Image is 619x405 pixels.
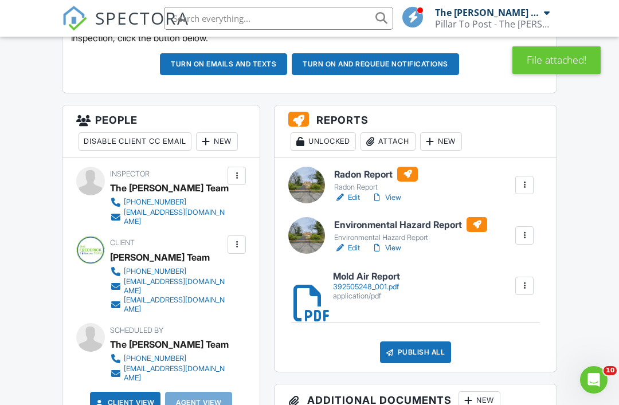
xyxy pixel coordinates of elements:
a: View [371,192,401,203]
h3: People [62,105,260,158]
div: Disable Client CC Email [79,132,191,151]
a: [EMAIL_ADDRESS][DOMAIN_NAME] [110,208,225,226]
iframe: Intercom live chat [580,366,608,394]
div: [EMAIL_ADDRESS][DOMAIN_NAME] [124,364,225,383]
img: The Best Home Inspection Software - Spectora [62,6,87,31]
div: [EMAIL_ADDRESS][DOMAIN_NAME] [124,208,225,226]
div: Radon Report [334,183,418,192]
a: [PHONE_NUMBER] [110,196,225,208]
h3: Reports [275,105,557,158]
h6: Mold Air Report [333,272,400,282]
div: The [PERSON_NAME] Team [435,7,541,18]
a: [EMAIL_ADDRESS][DOMAIN_NAME] [110,364,225,383]
div: Unlocked [291,132,356,151]
div: Attach [361,132,416,151]
div: New [420,132,462,151]
a: Mold Air Report 392505248_001.pdf application/pdf [333,272,400,301]
div: [EMAIL_ADDRESS][DOMAIN_NAME] [124,296,225,314]
div: New [196,132,238,151]
div: The [PERSON_NAME] Team [110,336,229,353]
a: [PHONE_NUMBER] [110,266,225,277]
a: Edit [334,242,360,254]
button: Turn on and Requeue Notifications [292,53,459,75]
a: Environmental Hazard Report Environmental Hazard Report [334,217,487,242]
div: Environmental Hazard Report [334,233,487,242]
a: [PHONE_NUMBER] [110,353,225,364]
span: Scheduled By [110,326,163,335]
div: File attached! [512,46,601,74]
div: Pillar To Post - The Frederick Team [435,18,550,30]
a: [EMAIL_ADDRESS][DOMAIN_NAME] [110,277,225,296]
div: Publish All [380,341,452,363]
input: Search everything... [164,7,393,30]
div: 392505248_001.pdf [333,282,400,292]
span: Client [110,238,135,247]
a: Edit [334,192,360,203]
h6: Environmental Hazard Report [334,217,487,232]
div: [PHONE_NUMBER] [124,354,186,363]
div: [PHONE_NUMBER] [124,198,186,207]
div: The [PERSON_NAME] Team [110,179,229,196]
button: Turn on emails and texts [160,53,287,75]
a: View [371,242,401,254]
span: SPECTORA [95,6,189,30]
a: [EMAIL_ADDRESS][DOMAIN_NAME] [110,296,225,314]
a: Radon Report Radon Report [334,167,418,192]
div: [PHONE_NUMBER] [124,267,186,276]
span: 10 [604,366,617,375]
h6: Radon Report [334,167,418,182]
div: application/pdf [333,292,400,301]
span: Inspector [110,170,150,178]
div: [EMAIL_ADDRESS][DOMAIN_NAME] [124,277,225,296]
a: SPECTORA [62,15,189,40]
div: [PERSON_NAME] Team [110,249,210,266]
